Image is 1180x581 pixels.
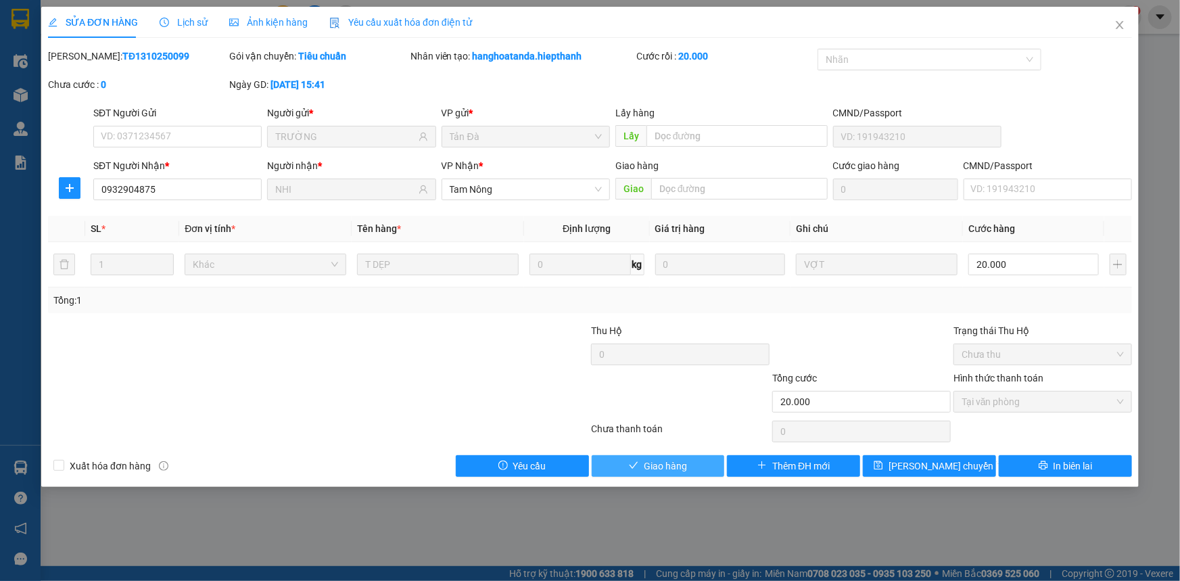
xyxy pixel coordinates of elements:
input: VD: 191943210 [833,126,1001,147]
span: Xuất hóa đơn hàng [64,459,156,473]
div: Ngày GD: [229,77,408,92]
input: VD: Bàn, Ghế [357,254,519,275]
span: Giao [615,178,651,200]
div: Tổng: 1 [53,293,456,308]
span: SỬA ĐƠN HÀNG [48,17,138,28]
div: Trạng thái Thu Hộ [953,323,1132,338]
input: Cước giao hàng [833,179,958,200]
span: Giá trị hàng [655,223,705,234]
span: plus [60,183,80,193]
b: TĐ1310250099 [122,51,189,62]
div: Chưa thanh toán [590,421,772,445]
span: kg [631,254,644,275]
input: Tên người nhận [275,182,415,197]
span: printer [1039,461,1048,471]
th: Ghi chú [790,216,963,242]
span: Tại văn phòng [962,392,1124,412]
input: Tên người gửi [275,129,415,144]
span: Định lượng [563,223,611,234]
span: Thêm ĐH mới [772,459,830,473]
button: printerIn biên lai [999,455,1132,477]
div: Chưa cước : [48,77,227,92]
input: Dọc đường [646,125,828,147]
div: Nhân viên tạo: [410,49,634,64]
span: Cước hàng [968,223,1015,234]
img: icon [329,18,340,28]
b: 0 [101,79,106,90]
button: plusThêm ĐH mới [727,455,860,477]
input: Ghi Chú [796,254,958,275]
button: save[PERSON_NAME] chuyển hoàn [863,455,996,477]
span: Chưa thu [962,344,1124,365]
button: checkGiao hàng [592,455,725,477]
button: Close [1101,7,1139,45]
span: picture [229,18,239,27]
div: SĐT Người Gửi [93,106,262,120]
span: VP Nhận [442,160,479,171]
span: Ảnh kiện hàng [229,17,308,28]
span: Yêu cầu xuất hóa đơn điện tử [329,17,472,28]
span: Lịch sử [160,17,208,28]
button: exclamation-circleYêu cầu [456,455,589,477]
div: Gói vận chuyển: [229,49,408,64]
span: Giao hàng [615,160,659,171]
b: Tiêu chuẩn [298,51,346,62]
span: Tên hàng [357,223,401,234]
span: Khác [193,254,338,275]
button: delete [53,254,75,275]
label: Cước giao hàng [833,160,900,171]
span: save [874,461,883,471]
span: Tản Đà [450,126,602,147]
span: Tổng cước [772,373,817,384]
span: info-circle [159,461,168,471]
div: SĐT Người Nhận [93,158,262,173]
span: Đơn vị tính [185,223,235,234]
div: CMND/Passport [964,158,1132,173]
span: SL [91,223,101,234]
div: CMND/Passport [833,106,1001,120]
span: user [419,185,428,194]
span: check [629,461,638,471]
span: close [1114,20,1125,30]
b: hanghoatanda.hiepthanh [473,51,582,62]
b: 20.000 [678,51,708,62]
span: clock-circle [160,18,169,27]
span: edit [48,18,57,27]
span: Thu Hộ [591,325,622,336]
span: Giao hàng [644,459,687,473]
span: Lấy hàng [615,108,655,118]
div: Cước rồi : [636,49,815,64]
input: Dọc đường [651,178,828,200]
span: exclamation-circle [498,461,508,471]
span: [PERSON_NAME] chuyển hoàn [889,459,1017,473]
span: Tam Nông [450,179,602,200]
span: user [419,132,428,141]
div: [PERSON_NAME]: [48,49,227,64]
span: plus [757,461,767,471]
button: plus [59,177,80,199]
button: plus [1110,254,1127,275]
label: Hình thức thanh toán [953,373,1043,384]
span: Lấy [615,125,646,147]
input: 0 [655,254,786,275]
div: VP gửi [442,106,610,120]
b: [DATE] 15:41 [270,79,325,90]
span: In biên lai [1054,459,1093,473]
span: Yêu cầu [513,459,546,473]
div: Người nhận [267,158,435,173]
div: Người gửi [267,106,435,120]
